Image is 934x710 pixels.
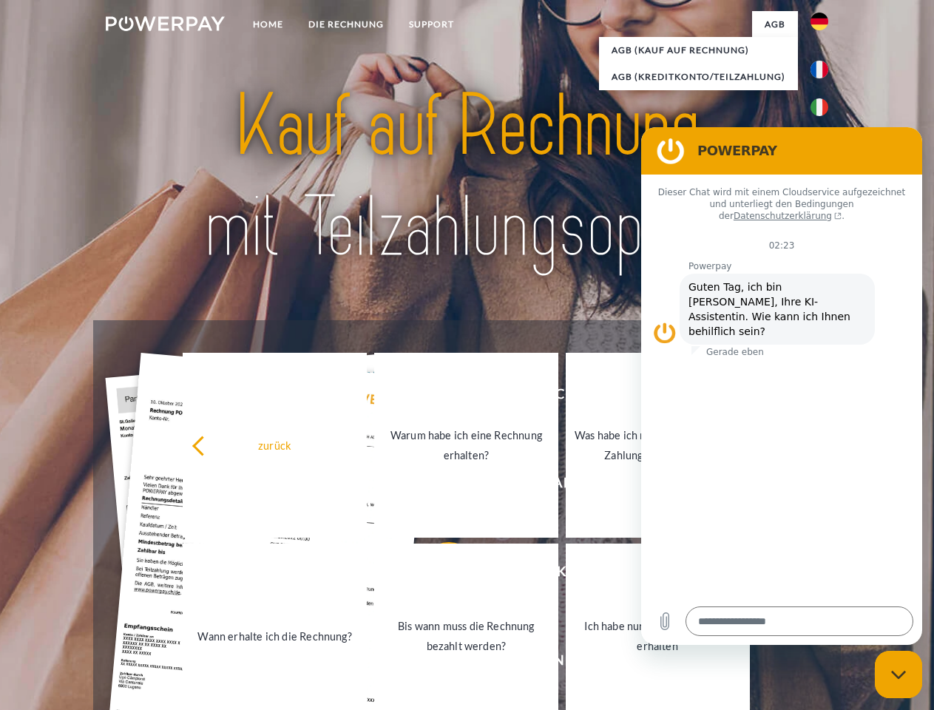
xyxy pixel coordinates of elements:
[811,13,828,30] img: de
[575,425,741,465] div: Was habe ich noch offen, ist meine Zahlung eingegangen?
[641,127,922,645] iframe: Messaging-Fenster
[192,435,358,455] div: zurück
[811,98,828,116] img: it
[875,651,922,698] iframe: Schaltfläche zum Öffnen des Messaging-Fensters; Konversation läuft
[811,61,828,78] img: fr
[106,16,225,31] img: logo-powerpay-white.svg
[575,616,741,656] div: Ich habe nur eine Teillieferung erhalten
[240,11,296,38] a: Home
[296,11,396,38] a: DIE RECHNUNG
[192,626,358,646] div: Wann erhalte ich die Rechnung?
[752,11,798,38] a: agb
[383,616,549,656] div: Bis wann muss die Rechnung bezahlt werden?
[599,37,798,64] a: AGB (Kauf auf Rechnung)
[383,425,549,465] div: Warum habe ich eine Rechnung erhalten?
[396,11,467,38] a: SUPPORT
[599,64,798,90] a: AGB (Kreditkonto/Teilzahlung)
[566,353,750,538] a: Was habe ich noch offen, ist meine Zahlung eingegangen?
[141,71,793,283] img: title-powerpay_de.svg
